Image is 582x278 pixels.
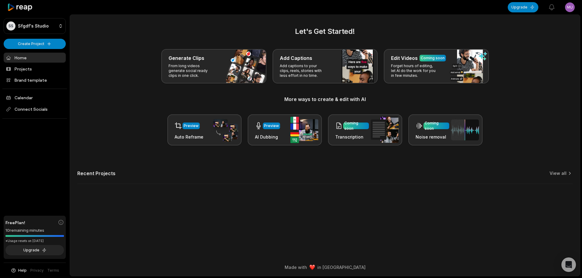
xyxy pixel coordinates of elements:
[561,257,576,272] div: Open Intercom Messenger
[425,120,448,131] div: Coming soon
[4,104,66,115] span: Connect Socials
[4,93,66,103] a: Calendar
[77,170,115,176] h2: Recent Projects
[4,39,66,49] button: Create Project
[264,123,279,129] div: Preview
[5,245,64,255] button: Upgrade
[77,26,573,37] h2: Let's Get Started!
[4,64,66,74] a: Projects
[5,239,64,243] div: *Usage resets on [DATE]
[451,119,479,140] img: noise_removal.png
[4,75,66,85] a: Brand template
[280,54,312,62] h3: Add Captions
[280,64,327,78] p: Add captions to your clips, reels, stories with less effort in no time.
[335,134,369,140] h3: Transcription
[290,117,318,143] img: ai_dubbing.png
[309,265,315,270] img: heart emoji
[5,227,64,234] div: 10 remaining minutes
[5,219,25,226] span: Free Plan!
[416,134,449,140] h3: Noise removal
[344,120,368,131] div: Coming soon
[508,2,538,12] button: Upgrade
[255,134,280,140] h3: AI Dubbing
[391,54,418,62] h3: Edit Videos
[550,170,567,176] a: View all
[169,54,204,62] h3: Generate Clips
[75,264,574,270] div: Made with in [GEOGRAPHIC_DATA]
[169,64,216,78] p: From long videos generate social ready clips in one click.
[6,21,15,31] div: SS
[421,55,445,61] div: Coming soon
[18,23,49,29] p: Sfgdf's Studio
[371,117,399,143] img: transcription.png
[77,96,573,103] h3: More ways to create & edit with AI
[4,53,66,63] a: Home
[47,268,59,273] a: Terms
[30,268,44,273] a: Privacy
[184,123,199,129] div: Preview
[210,118,238,142] img: auto_reframe.png
[18,268,27,273] span: Help
[391,64,438,78] p: Forget hours of editing, let AI do the work for you in few minutes.
[175,134,203,140] h3: Auto Reframe
[11,268,27,273] button: Help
